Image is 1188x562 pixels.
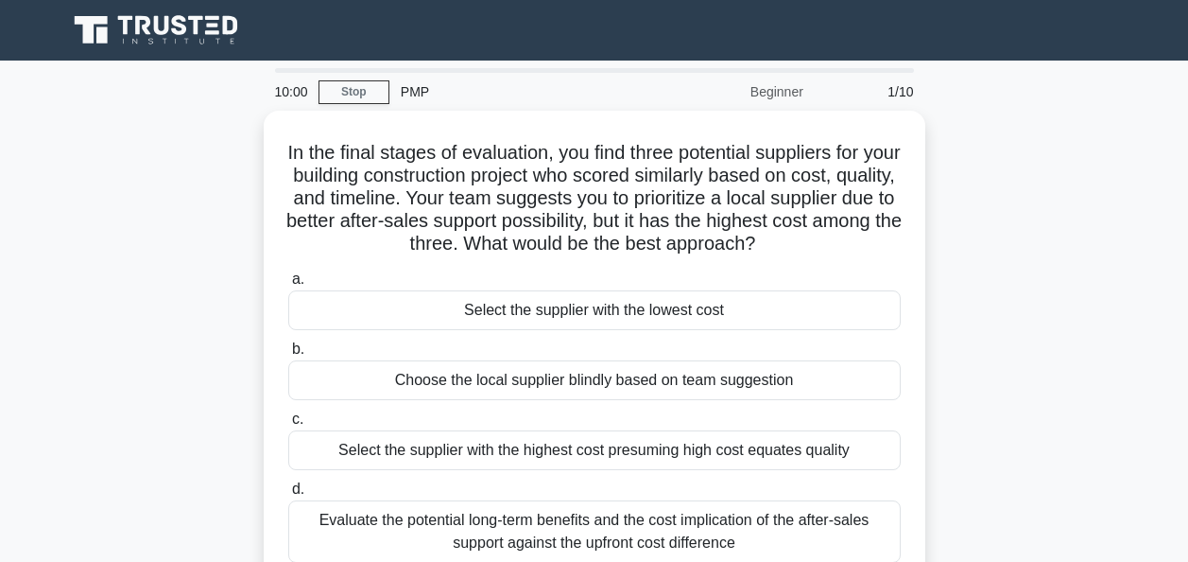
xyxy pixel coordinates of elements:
div: Select the supplier with the lowest cost [288,290,901,330]
div: Beginner [649,73,815,111]
span: c. [292,411,303,427]
div: 10:00 [264,73,319,111]
span: a. [292,271,304,287]
a: Stop [319,80,389,104]
h5: In the final stages of evaluation, you find three potential suppliers for your building construct... [286,141,903,256]
div: Select the supplier with the highest cost presuming high cost equates quality [288,430,901,470]
div: Choose the local supplier blindly based on team suggestion [288,360,901,400]
div: PMP [389,73,649,111]
div: 1/10 [815,73,925,111]
span: d. [292,481,304,497]
span: b. [292,341,304,357]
